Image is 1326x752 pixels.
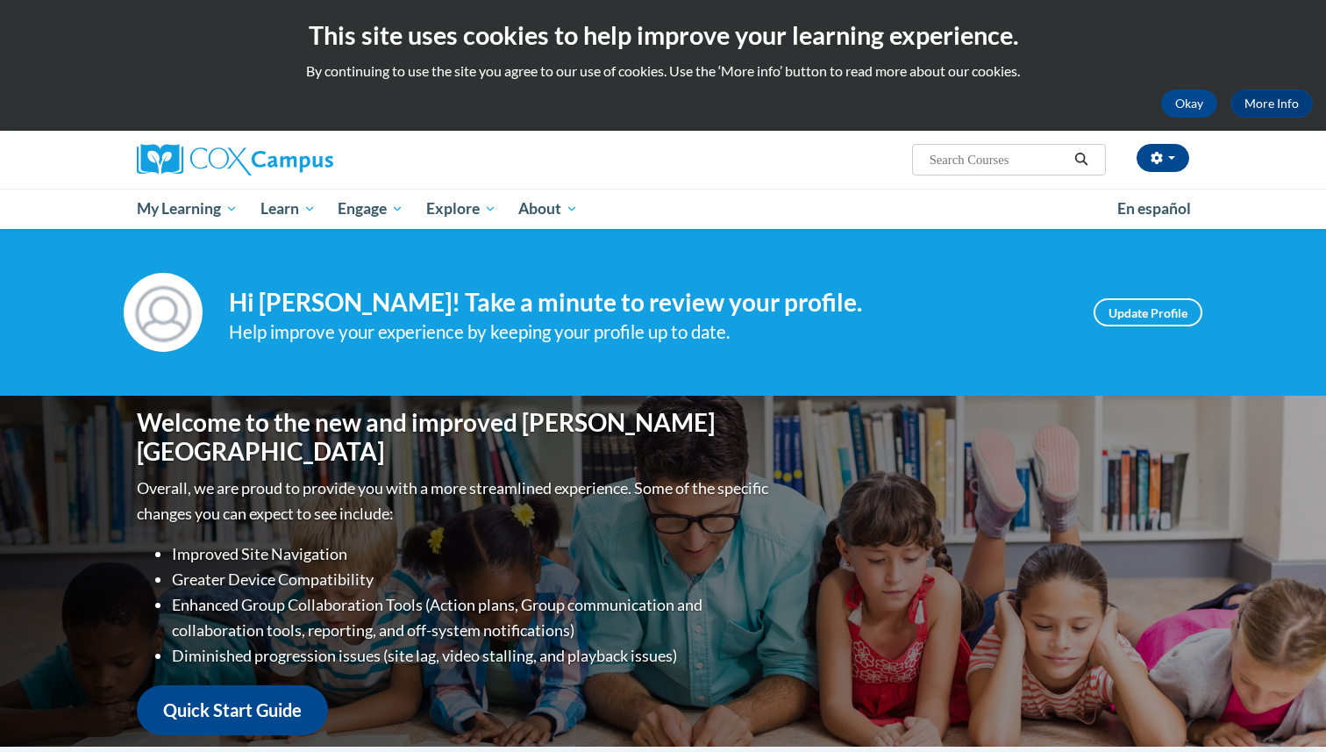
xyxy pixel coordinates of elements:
[172,567,773,592] li: Greater Device Compatibility
[426,198,496,219] span: Explore
[172,592,773,643] li: Enhanced Group Collaboration Tools (Action plans, Group communication and collaboration tools, re...
[172,643,773,669] li: Diminished progression issues (site lag, video stalling, and playback issues)
[229,288,1067,318] h4: Hi [PERSON_NAME]! Take a minute to review your profile.
[1230,90,1313,118] a: More Info
[326,189,415,229] a: Engage
[1161,90,1217,118] button: Okay
[124,273,203,352] img: Profile Image
[137,144,470,175] a: Cox Campus
[137,144,333,175] img: Cox Campus
[137,685,328,735] a: Quick Start Guide
[110,189,1215,229] div: Main menu
[172,541,773,567] li: Improved Site Navigation
[137,198,238,219] span: My Learning
[137,408,773,467] h1: Welcome to the new and improved [PERSON_NAME][GEOGRAPHIC_DATA]
[229,318,1067,347] div: Help improve your experience by keeping your profile up to date.
[1106,190,1202,227] a: En español
[137,476,773,526] p: Overall, we are proud to provide you with a more streamlined experience. Some of the specific cha...
[1068,149,1094,170] button: Search
[249,189,327,229] a: Learn
[125,189,249,229] a: My Learning
[1256,682,1312,738] iframe: Button to launch messaging window
[13,61,1313,81] p: By continuing to use the site you agree to our use of cookies. Use the ‘More info’ button to read...
[1094,298,1202,326] a: Update Profile
[508,189,590,229] a: About
[518,198,578,219] span: About
[415,189,508,229] a: Explore
[1137,144,1189,172] button: Account Settings
[1117,199,1191,218] span: En español
[338,198,403,219] span: Engage
[928,149,1068,170] input: Search Courses
[13,18,1313,53] h2: This site uses cookies to help improve your learning experience.
[260,198,316,219] span: Learn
